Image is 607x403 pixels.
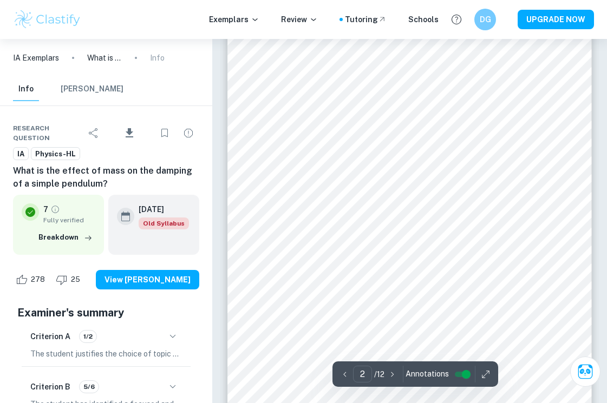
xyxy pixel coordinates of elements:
[96,270,199,289] button: View [PERSON_NAME]
[14,149,28,160] span: IA
[518,10,594,29] button: UPGRADE NOW
[43,215,95,225] span: Fully verified
[447,10,466,29] button: Help and Feedback
[80,382,99,392] span: 5/6
[178,122,199,144] div: Report issue
[30,348,182,360] p: The student justifies the choice of topic with their interest in history and exploring historical...
[31,147,80,161] a: Physics-HL
[17,305,195,321] h5: Examiner's summary
[13,271,51,288] div: Like
[474,9,496,30] button: DG
[107,119,152,147] div: Download
[570,356,601,387] button: Ask Clai
[209,14,259,25] p: Exemplars
[83,122,105,144] div: Share
[53,271,86,288] div: Dislike
[87,52,122,64] p: What is the effect of mass on the damping of a simple pendulum?
[13,9,82,30] img: Clastify logo
[139,217,189,229] span: Old Syllabus
[31,149,80,160] span: Physics-HL
[374,368,384,380] p: / 12
[281,14,318,25] p: Review
[408,14,439,25] a: Schools
[65,274,86,285] span: 25
[13,123,83,143] span: Research question
[50,204,60,214] a: Grade fully verified
[154,122,175,144] div: Bookmark
[25,274,51,285] span: 278
[406,368,449,380] span: Annotations
[345,14,387,25] a: Tutoring
[13,77,39,101] button: Info
[30,381,70,393] h6: Criterion B
[36,229,95,246] button: Breakdown
[13,147,29,161] a: IA
[30,331,70,342] h6: Criterion A
[150,52,165,64] p: Info
[13,164,199,190] h6: What is the effect of mass on the damping of a simple pendulum?
[479,14,492,25] h6: DG
[43,203,48,215] p: 7
[61,77,123,101] button: [PERSON_NAME]
[139,217,189,229] div: Starting from the May 2025 session, the Physics IA requirements have changed. It's OK to refer to...
[139,203,180,215] h6: [DATE]
[13,52,59,64] a: IA Exemplars
[80,332,96,341] span: 1/2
